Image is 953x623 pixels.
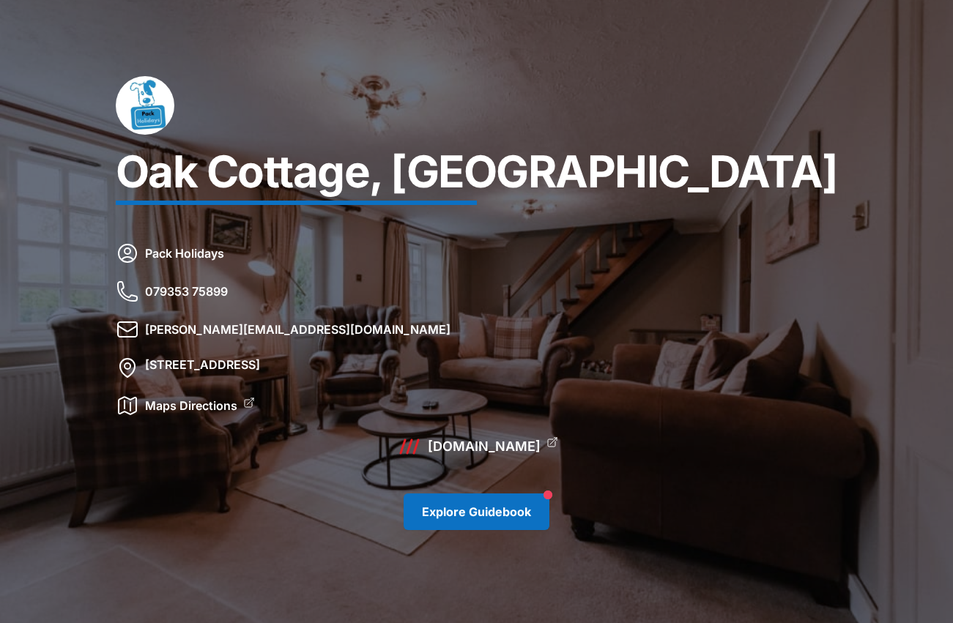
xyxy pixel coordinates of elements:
p: [STREET_ADDRESS] [145,356,260,379]
a: Maps Directions [145,394,237,417]
img: vdb2z5ih9kuhv5k74o3gdzu664qt [116,76,174,135]
h1: Oak Cottage, [GEOGRAPHIC_DATA] [116,149,838,242]
a: [DOMAIN_NAME] [428,436,541,457]
p: [PERSON_NAME][EMAIL_ADDRESS][DOMAIN_NAME] [145,318,450,356]
a: Explore Guidebook [404,493,549,530]
p: Pack Holidays [145,242,224,280]
p: 079353 75899 [145,280,228,318]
